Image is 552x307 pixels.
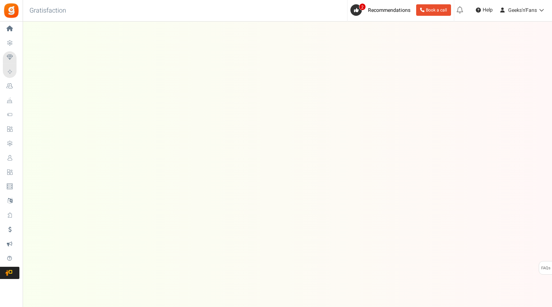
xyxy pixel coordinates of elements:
h3: Gratisfaction [22,4,74,18]
span: Recommendations [368,6,410,14]
img: Gratisfaction [3,3,19,19]
a: Help [473,4,496,16]
span: Help [481,6,493,14]
span: 2 [359,3,366,10]
a: 2 Recommendations [350,4,413,16]
a: Book a call [416,4,451,16]
span: FAQs [541,261,551,275]
span: Geeks'n'Fans [508,6,537,14]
